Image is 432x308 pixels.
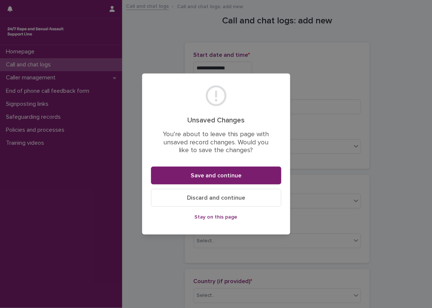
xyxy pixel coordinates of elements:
span: Discard and continue [187,195,245,201]
span: Save and continue [191,173,241,178]
button: Discard and continue [151,189,281,207]
span: Stay on this page [195,214,238,220]
p: You’re about to leave this page with unsaved record changes. Would you like to save the changes? [160,131,272,155]
button: Stay on this page [151,211,281,223]
button: Save and continue [151,167,281,184]
h2: Unsaved Changes [160,116,272,125]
